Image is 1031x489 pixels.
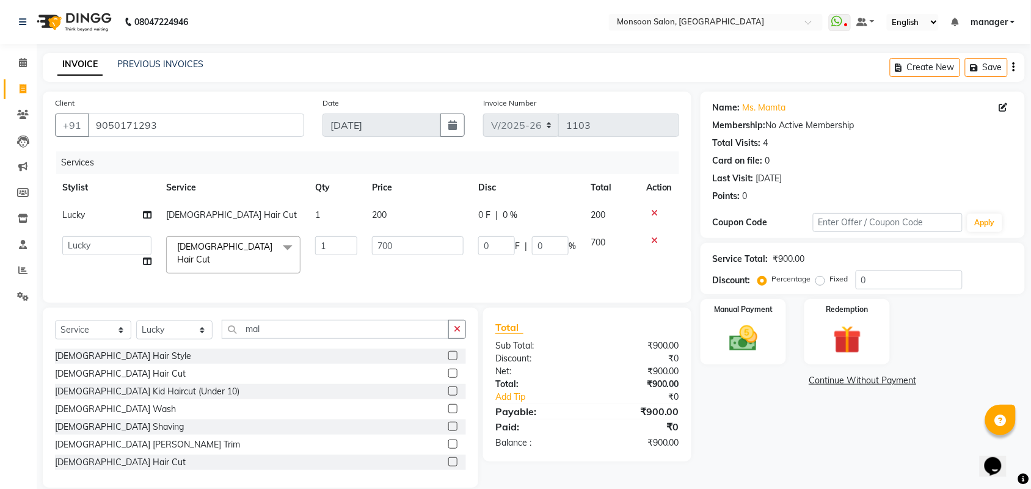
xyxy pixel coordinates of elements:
div: ₹900.00 [773,253,805,266]
div: 4 [763,137,768,150]
div: Total Visits: [713,137,761,150]
span: % [569,240,576,253]
div: Total: [486,378,588,391]
label: Fixed [830,273,848,284]
div: ₹0 [587,419,688,434]
span: 0 % [503,209,517,222]
div: [DATE] [756,172,782,185]
label: Percentage [772,273,811,284]
th: Disc [471,174,583,201]
div: [DEMOGRAPHIC_DATA] Hair Cut [55,368,186,380]
img: _gift.svg [825,322,870,357]
th: Price [365,174,471,201]
span: [DEMOGRAPHIC_DATA] Hair Cut [166,209,297,220]
iframe: chat widget [980,440,1019,477]
div: Name: [713,101,740,114]
th: Stylist [55,174,159,201]
div: No Active Membership [713,119,1013,132]
span: 1 [315,209,320,220]
div: Payable: [486,404,588,419]
th: Service [159,174,308,201]
div: Service Total: [713,253,768,266]
span: | [525,240,527,253]
div: 0 [765,154,770,167]
button: +91 [55,114,89,137]
div: ₹900.00 [587,378,688,391]
button: Save [965,58,1008,77]
div: Services [56,151,688,174]
div: ₹0 [587,352,688,365]
button: Apply [967,214,1002,232]
a: Ms. Mamta [743,101,786,114]
div: Membership: [713,119,766,132]
input: Search or Scan [222,320,449,339]
div: Points: [713,190,740,203]
a: PREVIOUS INVOICES [117,59,203,70]
div: [DEMOGRAPHIC_DATA] Shaving [55,421,184,433]
div: Card on file: [713,154,763,167]
span: Lucky [62,209,85,220]
img: logo [31,5,115,39]
a: INVOICE [57,54,103,76]
div: [DEMOGRAPHIC_DATA] [PERSON_NAME] Trim [55,438,240,451]
div: [DEMOGRAPHIC_DATA] Kid Haircut (Under 10) [55,385,239,398]
label: Redemption [826,304,869,315]
div: Net: [486,365,588,378]
a: Add Tip [486,391,604,404]
div: ₹0 [604,391,688,404]
th: Qty [308,174,365,201]
div: Discount: [486,352,588,365]
span: 0 F [478,209,490,222]
b: 08047224946 [134,5,188,39]
input: Enter Offer / Coupon Code [813,213,963,232]
a: Continue Without Payment [703,374,1022,387]
img: _cash.svg [721,322,767,355]
div: ₹900.00 [587,404,688,419]
div: ₹900.00 [587,436,688,449]
label: Date [322,98,339,109]
button: Create New [890,58,960,77]
span: [DEMOGRAPHIC_DATA] Hair Cut [177,241,272,265]
input: Search by Name/Mobile/Email/Code [88,114,304,137]
div: [DEMOGRAPHIC_DATA] Hair Style [55,350,191,363]
span: 700 [591,237,605,248]
div: Last Visit: [713,172,754,185]
div: [DEMOGRAPHIC_DATA] Wash [55,403,176,416]
span: 200 [591,209,605,220]
th: Total [583,174,639,201]
div: Sub Total: [486,339,588,352]
span: | [495,209,498,222]
div: Coupon Code [713,216,813,229]
div: Balance : [486,436,588,449]
th: Action [639,174,679,201]
span: 200 [372,209,387,220]
span: Total [495,321,523,334]
span: manager [971,16,1008,29]
div: ₹900.00 [587,365,688,378]
label: Manual Payment [714,304,773,315]
div: ₹900.00 [587,339,688,352]
div: Paid: [486,419,588,434]
label: Client [55,98,75,109]
label: Invoice Number [483,98,536,109]
span: F [515,240,520,253]
div: Discount: [713,274,751,287]
a: x [210,254,216,265]
div: 0 [743,190,748,203]
div: [DEMOGRAPHIC_DATA] Hair Cut [55,456,186,469]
